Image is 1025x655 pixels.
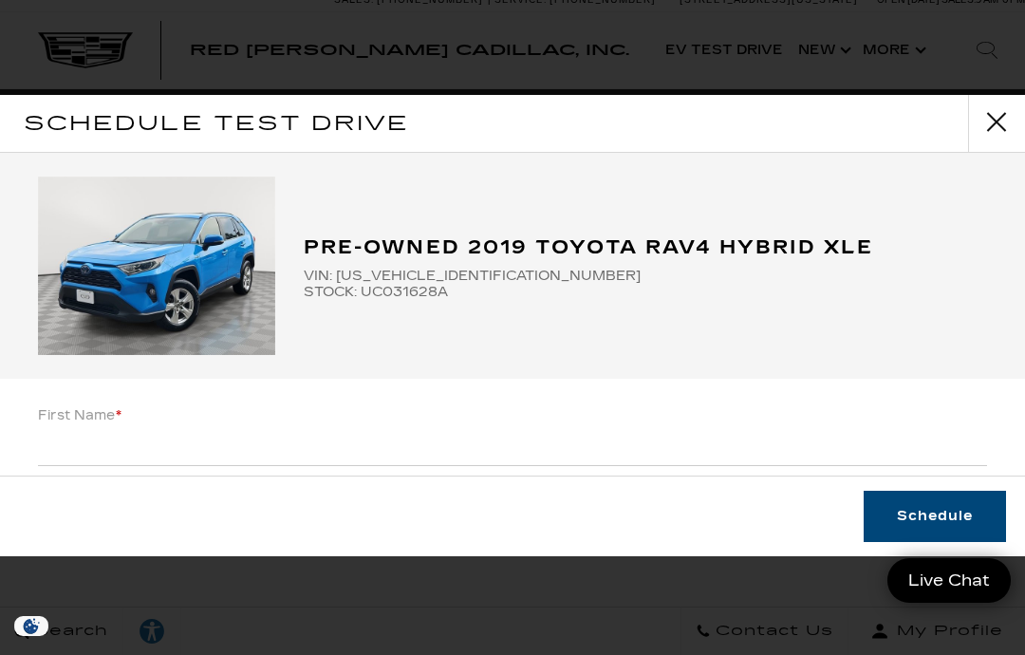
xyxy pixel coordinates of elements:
section: Click to Open Cookie Consent Modal [9,616,53,636]
span: VIN: [US_VEHICLE_IDENTIFICATION_NUMBER] [304,268,987,284]
img: 2019 Toyota RAV4 Hybrid XLE [38,177,275,355]
button: Schedule [864,491,1006,542]
h2: Schedule Test Drive [24,108,410,140]
span: Live Chat [899,570,999,591]
a: Live Chat [887,558,1011,603]
span: STOCK: UC031628A [304,284,987,300]
button: close [968,95,1025,152]
label: First Name [38,402,121,429]
img: Opt-Out Icon [9,616,53,636]
h2: Pre-Owned 2019 Toyota RAV4 Hybrid XLE [304,232,987,263]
